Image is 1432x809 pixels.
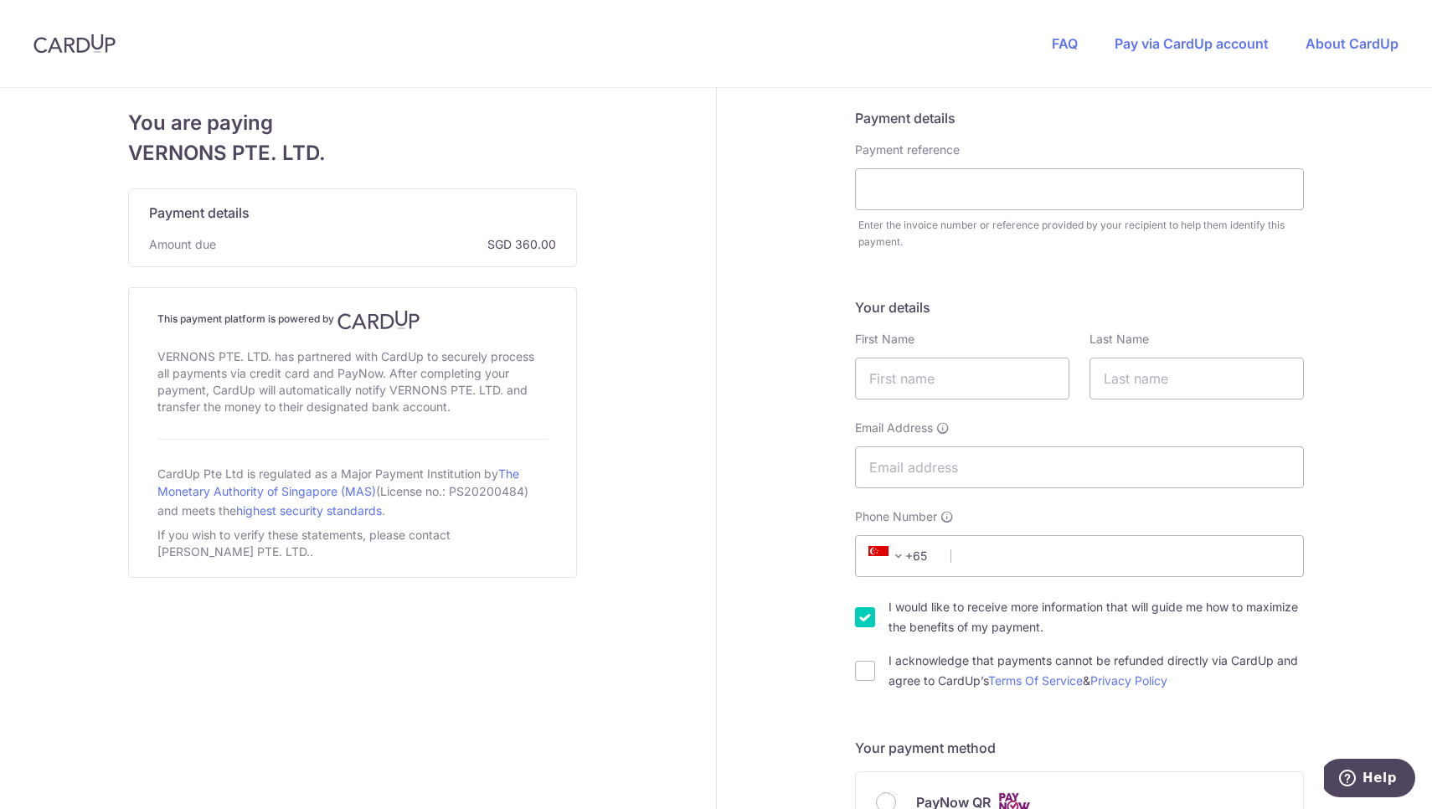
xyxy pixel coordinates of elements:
div: Enter the invoice number or reference provided by your recipient to help them identify this payment. [858,217,1304,250]
input: Last name [1089,358,1304,399]
div: If you wish to verify these statements, please contact [PERSON_NAME] PTE. LTD.. [157,523,548,564]
span: SGD 360.00 [223,236,556,253]
div: VERNONS PTE. LTD. has partnered with CardUp to securely process all payments via credit card and ... [157,345,548,419]
label: Last Name [1089,331,1149,348]
span: +65 [868,546,909,566]
input: Email address [855,446,1304,488]
a: Pay via CardUp account [1115,35,1269,52]
span: Amount due [149,236,216,253]
div: CardUp Pte Ltd is regulated as a Major Payment Institution by (License no.: PS20200484) and meets... [157,460,548,523]
h5: Payment details [855,108,1304,128]
span: VERNONS PTE. LTD. [128,138,577,168]
span: +65 [863,546,939,566]
img: CardUp [337,310,420,330]
h4: This payment platform is powered by [157,310,548,330]
label: I would like to receive more information that will guide me how to maximize the benefits of my pa... [889,597,1304,637]
a: highest security standards [236,503,382,518]
span: Phone Number [855,508,937,525]
span: You are paying [128,108,577,138]
h5: Your payment method [855,738,1304,758]
input: First name [855,358,1069,399]
a: Privacy Policy [1090,673,1167,688]
label: First Name [855,331,914,348]
h5: Your details [855,297,1304,317]
label: I acknowledge that payments cannot be refunded directly via CardUp and agree to CardUp’s & [889,651,1304,691]
a: About CardUp [1306,35,1399,52]
img: CardUp [33,33,116,54]
span: Email Address [855,420,933,436]
span: Payment details [149,203,250,223]
label: Payment reference [855,142,960,158]
a: FAQ [1052,35,1078,52]
a: Terms Of Service [988,673,1083,688]
iframe: Opens a widget where you can find more information [1324,759,1415,801]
